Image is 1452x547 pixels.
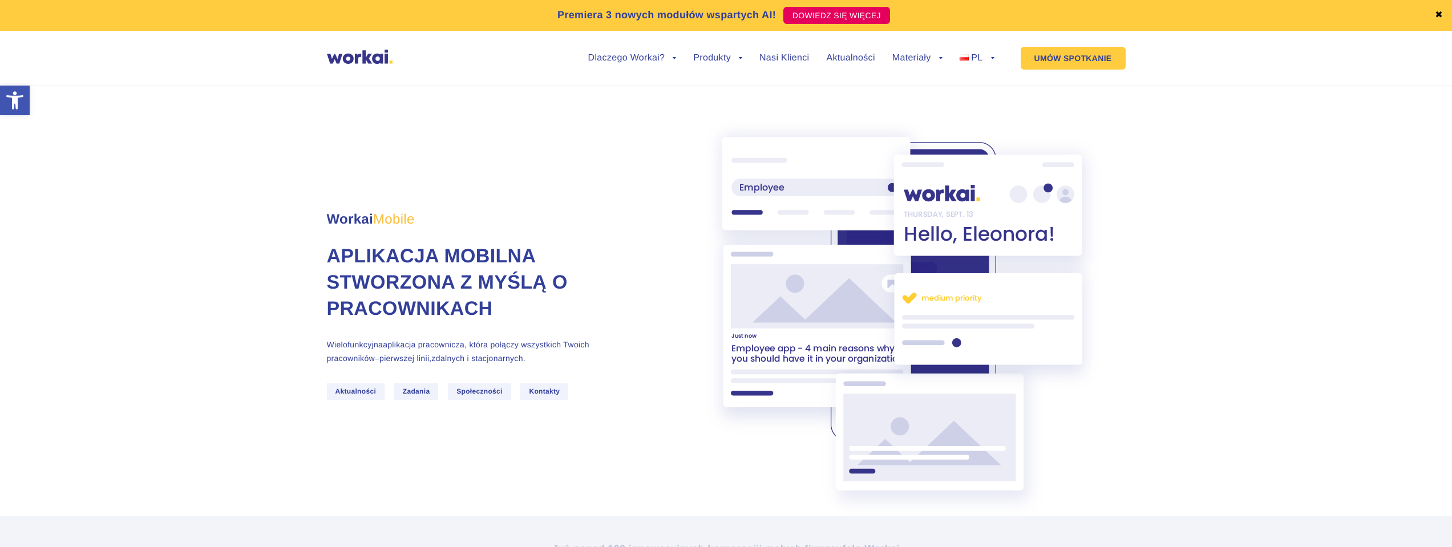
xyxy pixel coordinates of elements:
a: DOWIEDZ SIĘ WIĘCEJ [783,7,890,24]
em: Mobile [373,212,415,227]
span: pierwszej linii, [379,354,431,363]
span: Aplikacja mobilna stworzona z myślą o pracownikach [327,245,568,319]
a: Aktualności [826,54,875,63]
span: Wielofunkcyjna [327,340,383,349]
a: ✖ [1435,11,1443,20]
span: Workai [327,199,415,226]
a: UMÓW SPOTKANIE [1021,47,1126,70]
span: Społeczności [448,383,511,400]
p: Premiera 3 nowych modułów wspartych AI! [557,7,776,23]
span: zdalnych i stacjonarnych. [432,354,525,363]
span: – [375,354,379,363]
a: Produkty [693,54,742,63]
span: aplikacja pracowni [383,340,451,349]
span: PL [971,53,982,63]
a: Materiały [892,54,943,63]
a: Nasi Klienci [759,54,809,63]
span: Kontakty [520,383,568,400]
span: cza [451,340,464,349]
span: , która połączy wszystkich Twoich pracowników [327,340,589,363]
span: Zadania [394,383,439,400]
span: Aktualności [327,383,385,400]
a: Dlaczego Workai? [588,54,677,63]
